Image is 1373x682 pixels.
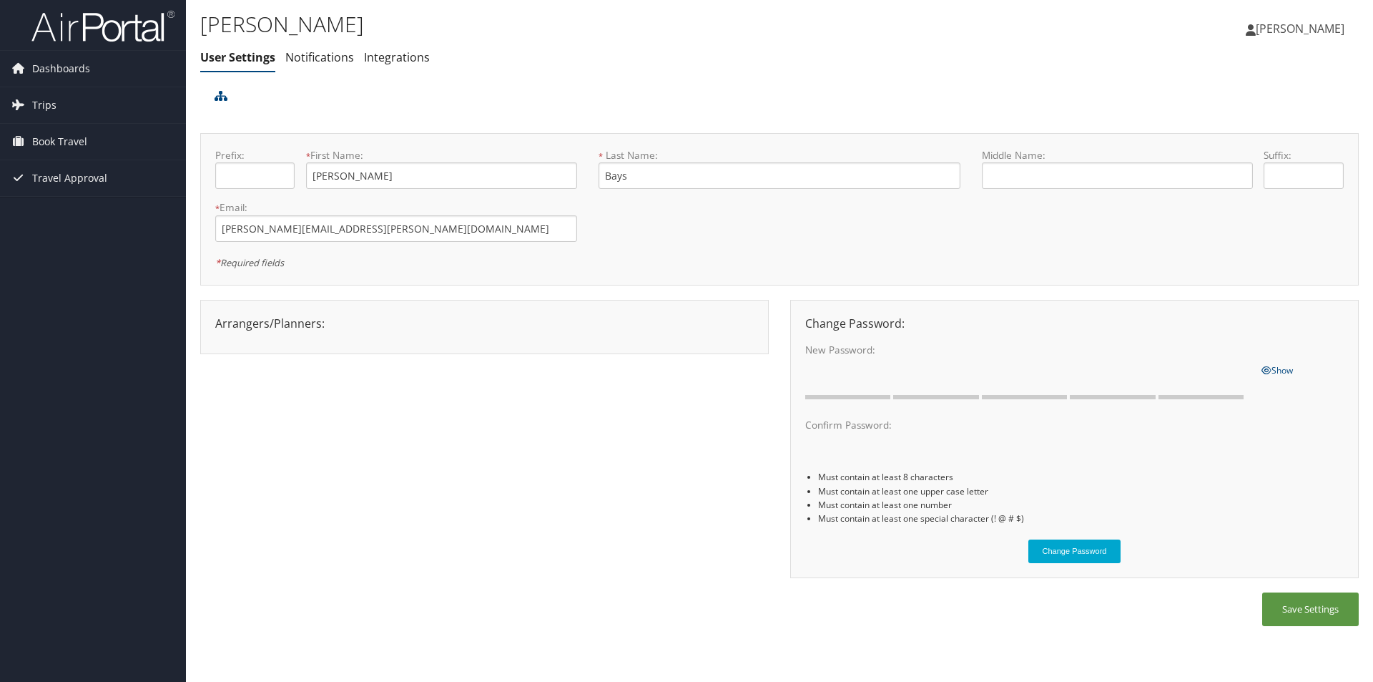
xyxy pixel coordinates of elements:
[31,9,174,43] img: airportal-logo.png
[215,148,295,162] label: Prefix:
[285,49,354,65] a: Notifications
[599,148,960,162] label: Last Name:
[1262,593,1359,626] button: Save Settings
[805,418,1250,432] label: Confirm Password:
[306,148,577,162] label: First Name:
[982,148,1253,162] label: Middle Name:
[1261,364,1293,376] span: Show
[1246,7,1359,50] a: [PERSON_NAME]
[1264,148,1343,162] label: Suffix:
[32,51,90,87] span: Dashboards
[32,124,87,160] span: Book Travel
[805,343,1250,357] label: New Password:
[1256,21,1344,36] span: [PERSON_NAME]
[215,256,284,269] em: Required fields
[364,49,430,65] a: Integrations
[200,9,973,39] h1: [PERSON_NAME]
[818,470,1344,484] li: Must contain at least 8 characters
[818,498,1344,512] li: Must contain at least one number
[818,484,1344,498] li: Must contain at least one upper case letter
[32,160,107,196] span: Travel Approval
[200,49,275,65] a: User Settings
[205,315,764,332] div: Arrangers/Planners:
[794,315,1354,332] div: Change Password:
[818,512,1344,525] li: Must contain at least one special character (! @ # $)
[215,200,577,215] label: Email:
[1261,361,1293,377] a: Show
[32,87,56,123] span: Trips
[1028,540,1121,563] button: Change Password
